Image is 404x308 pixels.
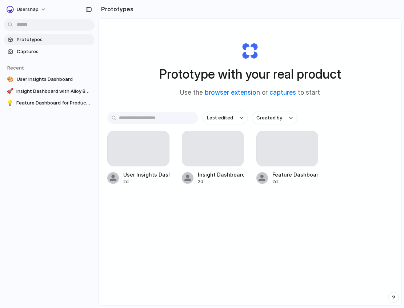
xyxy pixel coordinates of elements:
a: Insight Dashboard with Alloy Button2d [182,131,244,185]
div: 💡 [7,99,13,107]
span: Captures [17,48,92,55]
span: Usersnap [17,6,39,13]
div: 🎨 [7,76,14,83]
a: 💡Feature Dashboard for Product Insights [4,98,95,108]
a: browser extension [205,89,260,96]
div: 2d [198,178,244,185]
div: Insight Dashboard with Alloy Button [198,171,244,178]
a: Prototypes [4,34,95,45]
span: Prototypes [17,36,92,43]
div: Feature Dashboard for Product Insights [272,171,319,178]
a: Feature Dashboard for Product Insights2d [256,131,319,185]
h1: Prototype with your real product [159,64,341,84]
span: User Insights Dashboard [17,76,92,83]
div: 🚀 [7,88,13,95]
a: Captures [4,46,95,57]
a: 🎨User Insights Dashboard [4,74,95,85]
h2: Prototypes [98,5,133,13]
div: 2d [123,178,169,185]
span: Insight Dashboard with Alloy Button [16,88,92,95]
span: Use the or to start [180,88,320,98]
div: User Insights Dashboard [123,171,169,178]
a: User Insights Dashboard2d [107,131,169,185]
a: 🚀Insight Dashboard with Alloy Button [4,86,95,97]
span: Recent [7,65,24,71]
button: Usersnap [4,4,50,15]
div: 2d [272,178,319,185]
span: Feature Dashboard for Product Insights [16,99,92,107]
span: Created by [256,114,282,122]
button: Created by [252,112,297,124]
button: Last edited [203,112,248,124]
a: captures [269,89,296,96]
span: Last edited [207,114,233,122]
